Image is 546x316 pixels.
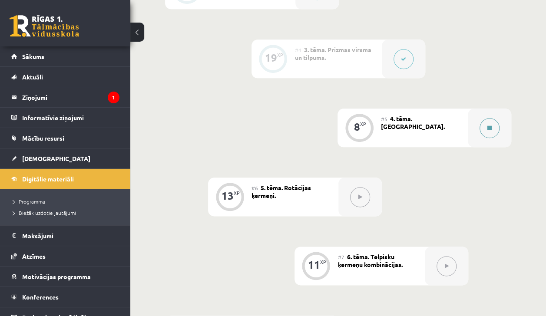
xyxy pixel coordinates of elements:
[308,261,320,269] div: 11
[22,108,119,128] legend: Informatīvie ziņojumi
[11,169,119,189] a: Digitālie materiāli
[22,252,46,260] span: Atzīmes
[381,115,445,130] span: 4. tēma. [GEOGRAPHIC_DATA].
[22,155,90,162] span: [DEMOGRAPHIC_DATA]
[22,73,43,81] span: Aktuāli
[11,148,119,168] a: [DEMOGRAPHIC_DATA]
[338,253,344,260] span: #7
[22,87,119,107] legend: Ziņojumi
[22,53,44,60] span: Sākums
[22,175,74,183] span: Digitālie materiāli
[11,108,119,128] a: Informatīvie ziņojumi
[251,184,258,191] span: #6
[381,115,387,122] span: #5
[11,267,119,286] a: Motivācijas programma
[22,226,119,246] legend: Maksājumi
[11,46,119,66] a: Sākums
[22,273,91,280] span: Motivācijas programma
[277,53,283,57] div: XP
[22,134,64,142] span: Mācību resursi
[13,197,122,205] a: Programma
[11,226,119,246] a: Maksājumi
[11,246,119,266] a: Atzīmes
[13,209,76,216] span: Biežāk uzdotie jautājumi
[22,293,59,301] span: Konferences
[234,191,240,195] div: XP
[265,54,277,62] div: 19
[320,260,326,264] div: XP
[251,184,311,199] span: 5. tēma. Rotācijas ķermeņi.
[354,123,360,131] div: 8
[13,209,122,217] a: Biežāk uzdotie jautājumi
[11,87,119,107] a: Ziņojumi1
[10,15,79,37] a: Rīgas 1. Tālmācības vidusskola
[11,67,119,87] a: Aktuāli
[360,122,366,126] div: XP
[108,92,119,103] i: 1
[338,253,403,268] span: 6. tēma. Telpisku ķermeņu kombinācijas.
[295,46,301,53] span: #4
[13,198,45,205] span: Programma
[11,287,119,307] a: Konferences
[11,128,119,148] a: Mācību resursi
[295,46,371,61] span: 3. tēma. Prizmas virsma un tilpums.
[222,192,234,200] div: 13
